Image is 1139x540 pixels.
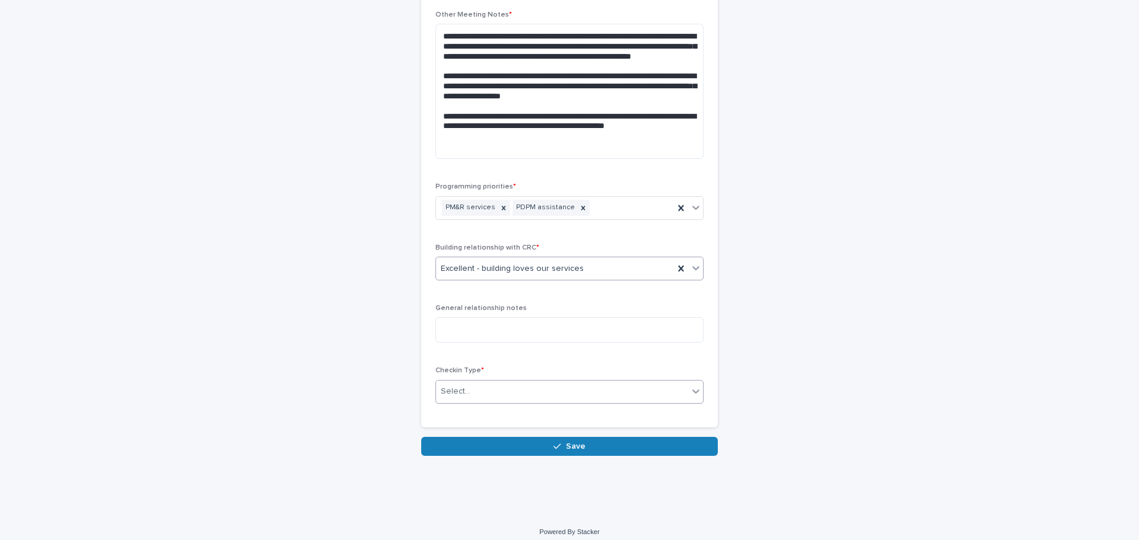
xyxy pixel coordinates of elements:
span: Programming priorities [435,183,516,190]
div: PM&R services [442,200,497,216]
span: General relationship notes [435,305,527,312]
a: Powered By Stacker [539,528,599,535]
span: Checkin Type [435,367,484,374]
span: Building relationship with CRC [435,244,539,251]
button: Save [421,437,718,456]
div: Select... [441,385,470,398]
span: Other Meeting Notes [435,11,512,18]
span: Excellent - building loves our services [441,263,584,275]
span: Save [566,442,586,450]
div: PDPM assistance [513,200,577,216]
